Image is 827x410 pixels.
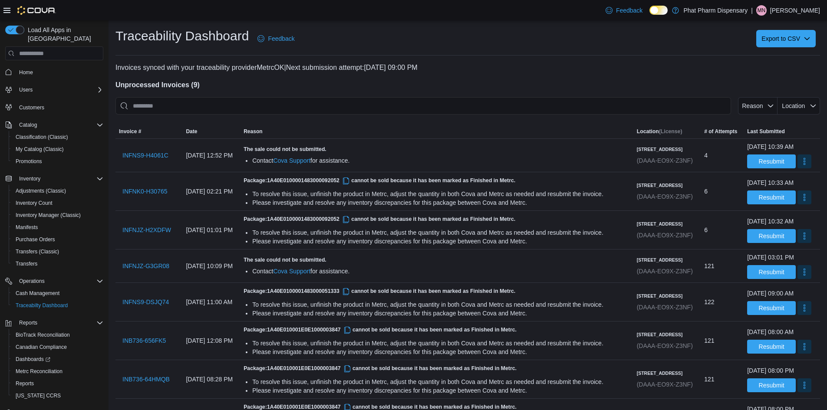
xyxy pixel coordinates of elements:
span: Transfers [16,260,37,267]
button: Resubmit [747,301,796,315]
button: Reason [738,97,778,115]
span: 1A40E010001E0E1000003847 [267,327,353,333]
span: BioTrack Reconciliation [16,331,70,338]
button: Catalog [16,120,40,130]
button: Resubmit [747,378,796,392]
p: [PERSON_NAME] [770,5,820,16]
span: (DAAA-EO9X-Z3NF) [637,381,693,388]
div: Please investigate and resolve any inventory discrepancies for this package between Cova and Metrc. [252,348,629,356]
button: INB736-656FK5 [119,332,169,349]
span: Inventory Manager (Classic) [12,210,103,220]
h6: [STREET_ADDRESS] [637,292,693,299]
div: Contact for assistance. [252,267,629,276]
span: INFNJZ-H2XDFW [122,226,171,234]
div: Please investigate and resolve any inventory discrepancies for this package between Cova and Metrc. [252,309,629,318]
button: Resubmit [747,190,796,204]
span: BioTrack Reconciliation [12,330,103,340]
a: Dashboards [9,353,107,365]
button: Customers [2,101,107,114]
span: Canadian Compliance [12,342,103,352]
button: More [797,378,811,392]
span: Resubmit [759,268,784,276]
a: Traceabilty Dashboard [12,300,71,311]
h5: The sale could not be submitted. [244,256,629,263]
span: Inventory [16,174,103,184]
span: Purchase Orders [16,236,55,243]
span: Metrc Reconciliation [16,368,63,375]
span: INFNS9-DSJQ74 [122,298,169,306]
span: (DAAA-EO9X-Z3NF) [637,342,693,349]
div: [DATE] 08:28 PM [182,371,240,388]
span: Canadian Compliance [16,344,67,351]
span: INB736-656FK5 [122,336,166,345]
span: Classification (Classic) [12,132,103,142]
button: Resubmit [747,340,796,354]
span: Customers [19,104,44,111]
button: Invoice # [115,125,182,138]
h6: [STREET_ADDRESS] [637,220,693,227]
button: INB736-64HMQB [119,371,173,388]
span: Resubmit [759,342,784,351]
button: Purchase Orders [9,233,107,246]
button: Cash Management [9,287,107,299]
a: Feedback [602,2,646,19]
span: 121 [704,335,714,346]
span: # of Attempts [704,128,737,135]
div: To resolve this issue, unfinish the product in Metrc, adjust the quantity in both Cova and Metrc ... [252,228,629,237]
span: Feedback [616,6,642,15]
span: Reports [19,319,37,326]
span: Catalog [16,120,103,130]
h4: Unprocessed Invoices ( 9 ) [115,80,820,90]
button: Operations [16,276,48,286]
div: To resolve this issue, unfinish the product in Metrc, adjust the quantity in both Cova and Metrc ... [252,377,629,386]
button: Users [2,84,107,96]
h6: [STREET_ADDRESS] [637,331,693,338]
span: Export to CSV [761,30,811,47]
span: Users [19,86,33,93]
a: Customers [16,102,48,113]
span: Invoice # [119,128,141,135]
span: Location [782,102,805,109]
h6: [STREET_ADDRESS] [637,146,693,153]
div: Please investigate and resolve any inventory discrepancies for this package between Cova and Metrc. [252,386,629,395]
a: Adjustments (Classic) [12,186,69,196]
button: Catalog [2,119,107,131]
span: Washington CCRS [12,390,103,401]
div: [DATE] 10:09 PM [182,257,240,275]
button: Promotions [9,155,107,167]
div: [DATE] 10:33 AM [747,178,794,187]
span: Manifests [16,224,38,231]
span: Resubmit [759,193,784,202]
a: Dashboards [12,354,54,364]
span: Reports [16,380,34,387]
span: Adjustments (Classic) [16,187,66,194]
button: BioTrack Reconciliation [9,329,107,341]
button: INFNS9-H4061C [119,147,172,164]
span: 121 [704,374,714,384]
span: Feedback [268,34,294,43]
span: Operations [19,278,45,285]
a: Metrc Reconciliation [12,366,66,377]
h1: Traceability Dashboard [115,27,249,45]
button: INFNJZ-H2XDFW [119,221,175,239]
span: Transfers (Classic) [12,246,103,257]
span: Inventory Manager (Classic) [16,212,81,219]
span: MN [758,5,766,16]
a: Manifests [12,222,41,233]
span: INFNK0-H30765 [122,187,168,196]
div: Please investigate and resolve any inventory discrepancies for this package between Cova and Metrc. [252,198,629,207]
span: Location (License) [637,128,682,135]
span: Purchase Orders [12,234,103,245]
span: (DAAA-EO9X-Z3NF) [637,268,693,275]
span: Transfers (Classic) [16,248,59,255]
a: Reports [12,378,37,389]
div: [DATE] 08:00 AM [747,328,794,336]
button: More [797,340,811,354]
span: (DAAA-EO9X-Z3NF) [637,304,693,311]
button: Inventory [16,174,44,184]
span: Dashboards [16,356,50,363]
span: Dashboards [12,354,103,364]
button: Home [2,66,107,78]
span: Next submission attempt: [286,64,364,71]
